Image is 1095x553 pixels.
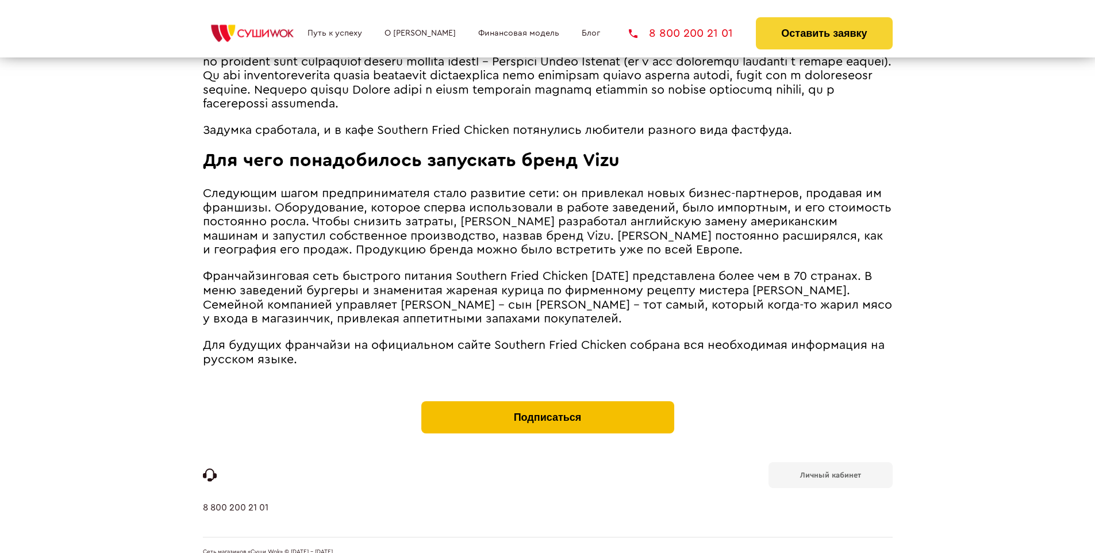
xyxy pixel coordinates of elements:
[203,502,268,537] a: 8 800 200 21 01
[308,29,362,38] a: Путь к успеху
[800,471,861,479] b: Личный кабинет
[421,401,674,433] button: Подписаться
[478,29,559,38] a: Финансовая модель
[203,124,792,136] span: Задумка сработала, и в кафе Southern Fried Chicken потянулись любители разного вида фастфуда.
[203,339,885,366] span: Для будущих франчайзи на официальном сайте Southern Fried Chicken собрана вся необходимая информа...
[385,29,456,38] a: О [PERSON_NAME]
[769,462,893,488] a: Личный кабинет
[649,28,733,39] span: 8 800 200 21 01
[203,270,892,325] span: Франчайзинговая сеть быстрого питания Southern Fried Chicken [DATE] представлена более чем в 70 с...
[582,29,600,38] a: Блог
[629,28,733,39] a: 8 800 200 21 01
[203,151,620,170] span: Для чего понадобилось запускать бренд Vizu
[756,17,892,49] button: Оставить заявку
[203,187,892,256] span: Следующим шагом предпринимателя стало развитие сети: он привлекал новых бизнес-партнеров, продава...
